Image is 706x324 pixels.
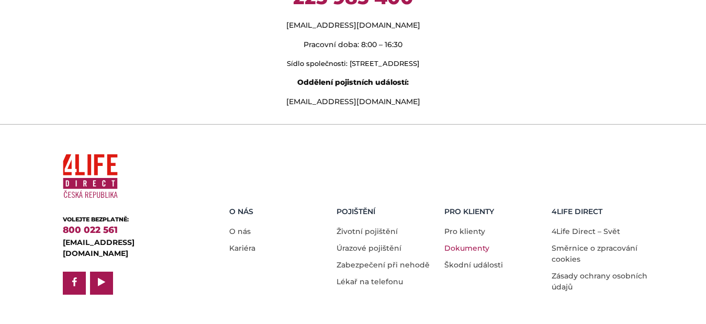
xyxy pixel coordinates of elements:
a: Dokumenty [444,243,489,253]
div: VOLEJTE BEZPLATNĚ: [63,215,196,224]
h5: Pro Klienty [444,207,544,216]
p: Sídlo společnosti: [STREET_ADDRESS] [63,59,644,69]
strong: Oddělení pojistních událostí: [297,77,409,87]
a: 800 022 561 [63,225,118,235]
a: Životní pojištění [337,227,398,236]
p: [EMAIL_ADDRESS][DOMAIN_NAME] [63,96,644,107]
a: O nás [229,227,251,236]
a: [EMAIL_ADDRESS][DOMAIN_NAME] [63,238,135,258]
a: Lékař na telefonu [337,277,403,286]
a: Zásady ochrany osobních údajů [552,271,647,292]
a: Zabezpečení při nehodě [337,260,430,270]
a: Úrazové pojištění [337,243,401,253]
p: Pracovní doba: 8:00 – 16:30 [63,39,644,50]
a: Kariéra [229,243,255,253]
a: Škodní události [444,260,503,270]
p: [EMAIL_ADDRESS][DOMAIN_NAME] [63,20,644,31]
h5: Pojištění [337,207,436,216]
a: 4Life Direct – Svět [552,227,620,236]
h5: 4LIFE DIRECT [552,207,652,216]
a: Směrnice o zpracování cookies [552,243,637,264]
img: 4Life Direct Česká republika logo [63,150,118,203]
h5: O nás [229,207,329,216]
a: Pro klienty [444,227,485,236]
